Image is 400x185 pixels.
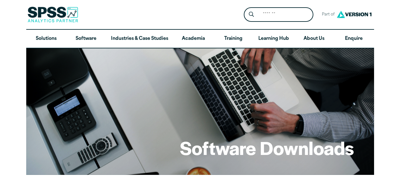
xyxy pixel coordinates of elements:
[318,10,335,19] span: Part of
[106,30,173,48] a: Industries & Case Studies
[253,30,294,48] a: Learning Hub
[244,7,313,22] form: Site Header Search Form
[66,30,106,48] a: Software
[294,30,334,48] a: About Us
[249,12,254,17] svg: Search magnifying glass icon
[173,30,213,48] a: Academia
[28,7,78,22] img: SPSS Analytics Partner
[213,30,253,48] a: Training
[26,30,374,48] nav: Desktop version of site main menu
[26,30,66,48] a: Solutions
[334,30,374,48] a: Enquire
[180,135,354,160] h1: Software Downloads
[335,9,373,20] img: Version1 Logo
[245,9,257,21] button: Search magnifying glass icon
